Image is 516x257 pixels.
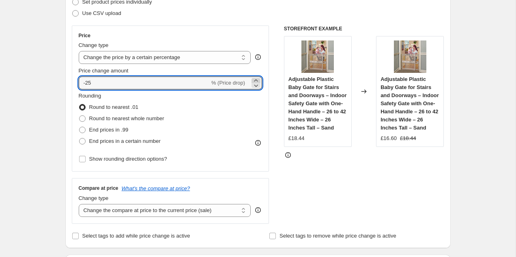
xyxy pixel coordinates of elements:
[79,195,109,201] span: Change type
[400,134,416,142] strike: £18.44
[79,68,129,74] span: Price change amount
[89,127,129,133] span: End prices in .99
[79,42,109,48] span: Change type
[79,185,118,191] h3: Compare at price
[211,80,245,86] span: % (Price drop)
[89,115,164,121] span: Round to nearest whole number
[79,93,101,99] span: Rounding
[79,32,90,39] h3: Price
[254,53,262,61] div: help
[89,138,161,144] span: End prices in a certain number
[394,40,426,73] img: 719CPxYoIFL_80x.jpg
[89,156,167,162] span: Show rounding direction options?
[254,206,262,214] div: help
[288,134,305,142] div: £18.44
[79,76,210,89] input: -15
[381,76,439,131] span: Adjustable Plastic Baby Gate for Stairs and Doorways – Indoor Safety Gate with One-Hand Handle – ...
[122,185,190,191] button: What's the compare at price?
[82,233,190,239] span: Select tags to add while price change is active
[288,76,347,131] span: Adjustable Plastic Baby Gate for Stairs and Doorways – Indoor Safety Gate with One-Hand Handle – ...
[284,25,444,32] h6: STOREFRONT EXAMPLE
[89,104,138,110] span: Round to nearest .01
[381,134,397,142] div: £16.60
[82,10,121,16] span: Use CSV upload
[279,233,396,239] span: Select tags to remove while price change is active
[301,40,334,73] img: 719CPxYoIFL_80x.jpg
